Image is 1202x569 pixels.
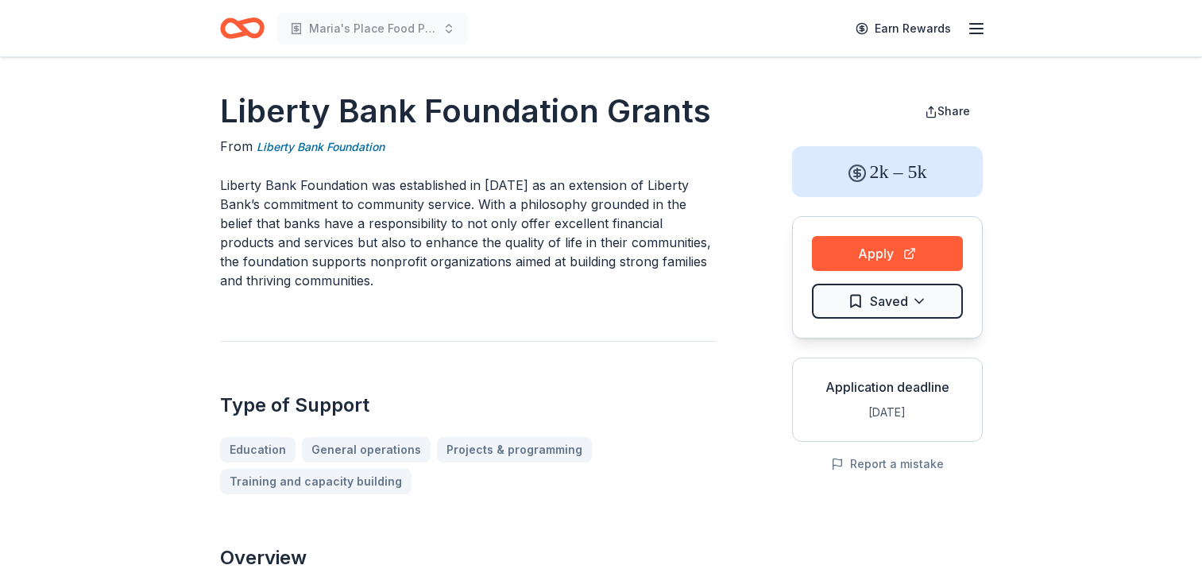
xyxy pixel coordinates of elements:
div: From [220,137,716,157]
h2: Type of Support [220,393,716,418]
a: Liberty Bank Foundation [257,137,385,157]
span: Saved [870,291,908,312]
span: Share [937,104,970,118]
a: Home [220,10,265,47]
a: General operations [302,437,431,463]
button: Report a mistake [831,455,944,474]
div: Application deadline [806,377,969,397]
a: Education [220,437,296,463]
a: Projects & programming [437,437,592,463]
button: Apply [812,236,963,271]
div: 2k – 5k [792,146,983,197]
button: Share [912,95,983,127]
p: Liberty Bank Foundation was established in [DATE] as an extension of Liberty Bank’s commitment to... [220,176,716,290]
h1: Liberty Bank Foundation Grants [220,89,716,134]
a: Training and capacity building [220,469,412,494]
button: Maria's Place Food Pantry Food Insecurity [277,13,468,45]
a: Earn Rewards [846,14,960,43]
button: Saved [812,284,963,319]
span: Maria's Place Food Pantry Food Insecurity [309,19,436,38]
div: [DATE] [806,403,969,422]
